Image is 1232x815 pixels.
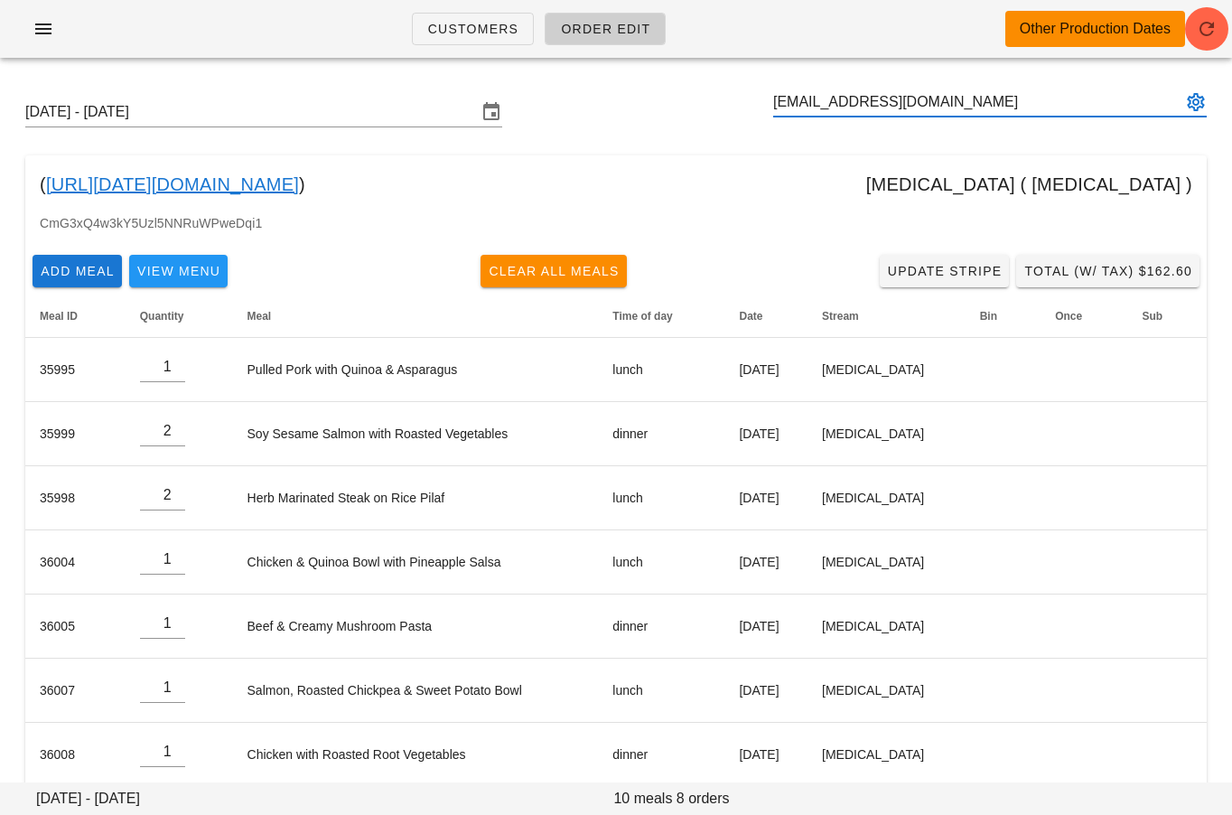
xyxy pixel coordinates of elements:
td: Beef & Creamy Mushroom Pasta [233,595,599,659]
th: Meal: Not sorted. Activate to sort ascending. [233,295,599,338]
td: [DATE] [724,338,807,402]
span: Once [1055,310,1082,323]
th: Date: Not sorted. Activate to sort ascending. [724,295,807,338]
button: Total (w/ Tax) $162.60 [1016,255,1199,287]
span: Add Meal [40,264,115,278]
td: Chicken with Roasted Root Vegetables [233,723,599,787]
td: [DATE] [724,466,807,530]
th: Bin: Not sorted. Activate to sort ascending. [966,295,1041,338]
div: CmG3xQ4w3kY5Uzl5NNRuWPweDqi1 [25,213,1207,248]
th: Sub: Not sorted. Activate to sort ascending. [1127,295,1207,338]
th: Time of day: Not sorted. Activate to sort ascending. [598,295,724,338]
td: [DATE] [724,659,807,723]
td: 36004 [25,530,126,595]
span: Date [739,310,762,323]
td: Chicken & Quinoa Bowl with Pineapple Salsa [233,530,599,595]
span: Update Stripe [887,264,1003,278]
span: View Menu [136,264,220,278]
span: Customers [427,22,519,36]
span: Total (w/ Tax) $162.60 [1023,264,1192,278]
div: Other Production Dates [1020,18,1171,40]
td: 36007 [25,659,126,723]
td: 35998 [25,466,126,530]
span: Bin [980,310,997,323]
span: Clear All Meals [488,264,620,278]
th: Stream: Not sorted. Activate to sort ascending. [807,295,966,338]
td: [DATE] [724,530,807,595]
td: Salmon, Roasted Chickpea & Sweet Potato Bowl [233,659,599,723]
td: dinner [598,723,724,787]
th: Quantity: Not sorted. Activate to sort ascending. [126,295,233,338]
td: [MEDICAL_DATA] [807,466,966,530]
td: 36005 [25,595,126,659]
span: Meal [247,310,272,323]
td: Herb Marinated Steak on Rice Pilaf [233,466,599,530]
td: [DATE] [724,595,807,659]
button: View Menu [129,255,228,287]
td: [MEDICAL_DATA] [807,659,966,723]
span: Sub [1142,310,1162,323]
th: Once: Not sorted. Activate to sort ascending. [1041,295,1127,338]
td: dinner [598,402,724,466]
button: appended action [1185,91,1207,113]
span: Quantity [140,310,184,323]
th: Meal ID: Not sorted. Activate to sort ascending. [25,295,126,338]
a: [URL][DATE][DOMAIN_NAME] [46,170,299,199]
td: 36008 [25,723,126,787]
td: [MEDICAL_DATA] [807,338,966,402]
span: Time of day [612,310,672,323]
a: Order Edit [545,13,666,45]
span: Meal ID [40,310,78,323]
a: Customers [412,13,535,45]
span: Stream [822,310,859,323]
td: [MEDICAL_DATA] [807,530,966,595]
td: 35995 [25,338,126,402]
td: lunch [598,338,724,402]
td: lunch [598,659,724,723]
td: Soy Sesame Salmon with Roasted Vegetables [233,402,599,466]
td: Pulled Pork with Quinoa & Asparagus [233,338,599,402]
td: dinner [598,595,724,659]
td: lunch [598,530,724,595]
td: [MEDICAL_DATA] [807,595,966,659]
div: ( ) [MEDICAL_DATA] ( [MEDICAL_DATA] ) [25,155,1207,213]
input: Search by email or name [773,88,1181,117]
td: [MEDICAL_DATA] [807,723,966,787]
td: 35999 [25,402,126,466]
td: [DATE] [724,723,807,787]
td: [MEDICAL_DATA] [807,402,966,466]
button: Add Meal [33,255,122,287]
a: Update Stripe [880,255,1010,287]
button: Clear All Meals [481,255,627,287]
span: Order Edit [560,22,650,36]
td: lunch [598,466,724,530]
td: [DATE] [724,402,807,466]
